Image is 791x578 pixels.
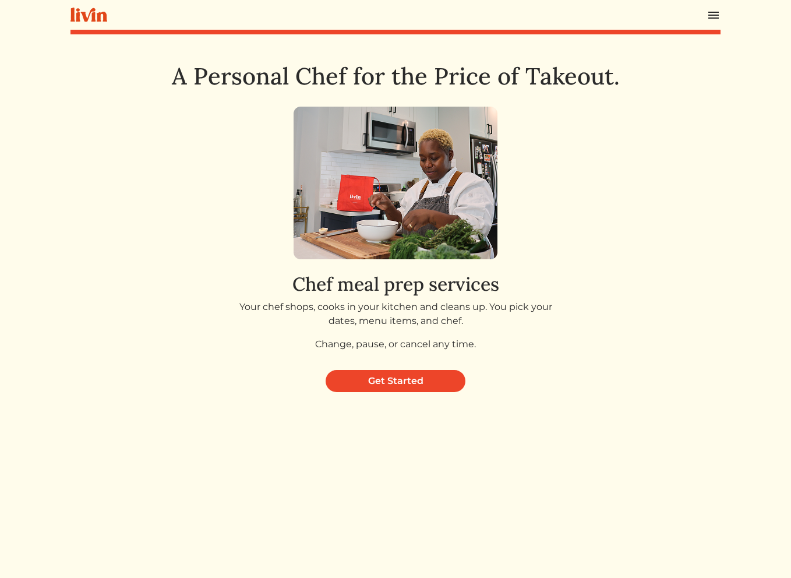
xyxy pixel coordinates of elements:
img: menu_hamburger-cb6d353cf0ecd9f46ceae1c99ecbeb4a00e71ca567a856bd81f57e9d8c17bb26.svg [707,8,721,22]
p: Your chef shops, cooks in your kitchen and cleans up. You pick your dates, menu items, and chef. [227,300,564,328]
p: Change, pause, or cancel any time. [227,337,564,351]
h1: A Personal Chef for the Price of Takeout. [152,62,640,90]
img: livin-logo-a0d97d1a881af30f6274990eb6222085a2533c92bbd1e4f22c21b4f0d0e3210c.svg [70,8,107,22]
img: get_started_1-0a65ebd32e7c329797e27adf41642e3aafd0a893fca442ac9c35c8b44ad508ba.png [294,107,497,259]
a: Get Started [326,370,465,392]
h2: Chef meal prep services [227,273,564,295]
